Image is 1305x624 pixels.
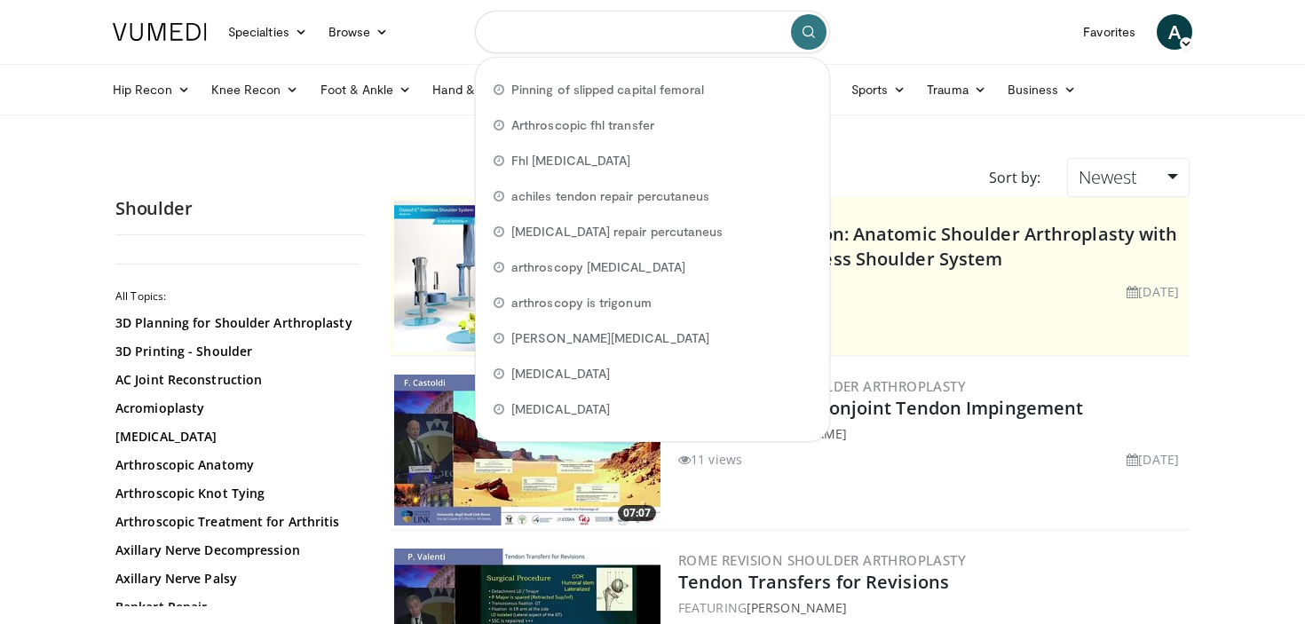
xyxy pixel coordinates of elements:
[678,598,1186,617] div: FEATURING
[115,289,360,304] h2: All Topics:
[841,72,917,107] a: Sports
[511,116,654,134] span: Arthroscopic fhl transfer
[976,158,1054,197] div: Sort by:
[1157,14,1192,50] a: A
[678,450,742,469] li: 11 views
[201,72,310,107] a: Knee Recon
[115,456,355,474] a: Arthroscopic Anatomy
[511,365,610,383] span: [MEDICAL_DATA]
[115,428,355,446] a: [MEDICAL_DATA]
[511,187,709,205] span: achiles tendon repair percutaneus
[115,197,364,220] h2: Shoulder
[511,329,709,347] span: [PERSON_NAME][MEDICAL_DATA]
[475,11,830,53] input: Search topics, interventions
[217,14,318,50] a: Specialties
[678,396,1083,420] a: Anterior Pain & Conjoint Tendon Impingement
[1067,158,1190,197] a: Newest
[115,371,355,389] a: AC Joint Reconstruction
[678,551,966,569] a: Rome Revision Shoulder Arthroplasty
[997,72,1087,107] a: Business
[618,505,656,521] span: 07:07
[678,222,1178,271] a: Surgical Animation: Anatomic Shoulder Arthroplasty with OsseoFit™ Stemless Shoulder System
[511,81,704,99] span: Pinning of slipped capital femoral
[102,72,201,107] a: Hip Recon
[113,23,207,41] img: VuMedi Logo
[310,72,423,107] a: Foot & Ankle
[394,201,660,351] a: 06:20
[394,375,660,525] img: 8037028b-5014-4d38-9a8c-71d966c81743.300x170_q85_crop-smart_upscale.jpg
[394,375,660,525] a: 07:07
[1127,450,1179,469] li: [DATE]
[318,14,399,50] a: Browse
[115,598,355,616] a: Bankart Repair
[115,541,355,559] a: Axillary Nerve Decompression
[678,424,1186,443] div: FEATURING
[511,152,630,170] span: Fhl [MEDICAL_DATA]
[916,72,997,107] a: Trauma
[747,599,847,616] a: [PERSON_NAME]
[511,258,685,276] span: arthroscopy [MEDICAL_DATA]
[511,223,723,241] span: [MEDICAL_DATA] repair percutaneus
[422,72,536,107] a: Hand & Wrist
[511,294,652,312] span: arthroscopy is trigonum
[1079,165,1137,189] span: Newest
[1072,14,1146,50] a: Favorites
[115,399,355,417] a: Acromioplasty
[115,343,355,360] a: 3D Printing - Shoulder
[1127,282,1179,301] li: [DATE]
[511,400,610,418] span: [MEDICAL_DATA]
[115,513,355,531] a: Arthroscopic Treatment for Arthritis
[115,570,355,588] a: Axillary Nerve Palsy
[115,485,355,502] a: Arthroscopic Knot Tying
[678,570,949,594] a: Tendon Transfers for Revisions
[115,314,355,332] a: 3D Planning for Shoulder Arthroplasty
[394,201,660,351] img: 84e7f812-2061-4fff-86f6-cdff29f66ef4.300x170_q85_crop-smart_upscale.jpg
